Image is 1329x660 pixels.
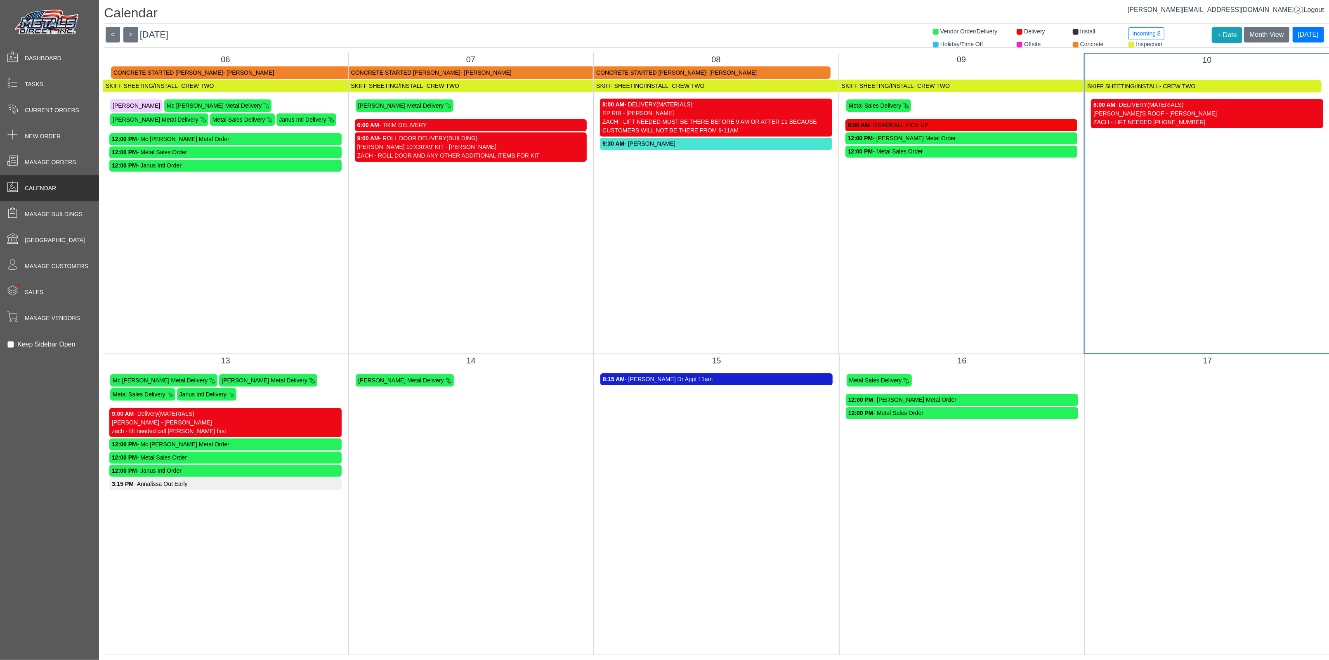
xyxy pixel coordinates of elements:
div: - [PERSON_NAME] Metal Order [848,134,1075,143]
div: - DELIVERY [1093,101,1321,109]
div: - GRADEALL PICK UP [848,121,1075,130]
span: Metal Sales Delivery [212,116,265,123]
div: - Metal Sales Order [112,453,339,462]
strong: 12:00 PM [112,149,137,156]
div: - Janus Intl Order [112,161,339,170]
span: Sales [25,288,43,297]
span: SKIFF SHEETING/INSTALL [351,82,423,89]
span: SKIFF SHEETING/INSTALL [106,82,178,89]
span: (BUILDING) [446,135,477,141]
div: 13 [109,354,342,367]
span: [PERSON_NAME] Metal Delivery [222,377,307,384]
button: Incoming $ [1128,27,1164,40]
span: - [PERSON_NAME] [460,69,512,76]
span: Mc [PERSON_NAME] Metal Delivery [167,102,262,109]
span: CONCRETE STARTED [PERSON_NAME] [596,69,706,76]
span: - CREW TWO [914,82,950,89]
span: [PERSON_NAME] Metal Delivery [113,116,198,123]
span: - CREW TWO [1159,83,1196,90]
strong: 12:00 PM [112,454,137,461]
span: Metal Sales Delivery [113,391,165,398]
div: - Delivery [112,410,339,418]
div: zach - lift needed call [PERSON_NAME] first [112,427,339,436]
span: Janus Intl Delivery [179,391,227,398]
span: Manage Customers [25,262,88,271]
strong: 9:00 AM [112,410,134,417]
span: SKIFF SHEETING/INSTALL [596,82,668,89]
span: Holiday/Time Off [940,41,983,47]
span: Logout [1304,6,1324,13]
strong: 12:00 PM [112,441,137,448]
div: - Annalissa Out Early [112,480,339,488]
strong: 8:00 AM [602,101,624,108]
strong: 12:00 PM [112,162,137,169]
div: 15 [600,354,833,367]
div: 16 [846,354,1078,367]
span: Manage Buildings [25,210,83,219]
div: - Janus Intl Order [112,467,339,475]
span: [PERSON_NAME] Metal Delivery [358,102,444,109]
span: - [PERSON_NAME] [706,69,757,76]
div: [PERSON_NAME] 10'X30'X9' KIT - [PERSON_NAME] [357,143,585,151]
strong: 12:00 PM [848,148,873,155]
span: Mc [PERSON_NAME] Metal Delivery [113,377,208,384]
span: Dashboard [25,54,61,63]
strong: 12:00 PM [112,136,137,142]
span: (MATERIALS) [158,410,194,417]
div: 14 [355,354,587,367]
span: [PERSON_NAME] [113,102,160,109]
span: (MATERIALS) [1147,101,1184,108]
div: [PERSON_NAME] - [PERSON_NAME] [112,418,339,427]
strong: 12:00 PM [112,467,137,474]
strong: 8:15 AM [603,376,625,382]
span: Concrete [1080,41,1104,47]
button: Month View [1244,27,1289,42]
span: Month View [1249,31,1284,38]
span: SKIFF SHEETING/INSTALL [842,82,914,89]
span: Tasks [25,80,43,89]
div: - DELIVERY [602,100,830,109]
span: Current Orders [25,106,79,115]
div: ZACH - ROLL DOOR AND ANY OTHER ADDITIONAL ITEMS FOR KIT [357,151,585,160]
span: New Order [25,132,61,141]
span: Metal Sales Delivery [849,377,902,384]
span: • [8,272,29,299]
span: Janus Intl Delivery [279,116,326,123]
button: < [106,27,120,42]
img: Metals Direct Inc Logo [12,7,83,38]
span: Metal Sales Delivery [849,102,902,109]
div: - Mc [PERSON_NAME] Metal Order [112,135,339,144]
button: > [123,27,138,42]
div: - Metal Sales Order [112,148,339,157]
span: Calendar [25,184,56,193]
button: + Date [1212,27,1242,43]
span: (MATERIALS) [656,101,693,108]
span: [GEOGRAPHIC_DATA] [25,236,85,245]
div: 07 [355,53,587,66]
div: 06 [109,53,342,66]
div: - Metal Sales Order [848,409,1076,417]
strong: 3:15 PM [112,481,134,487]
span: - CREW TWO [668,82,705,89]
span: Install [1080,28,1095,35]
strong: 8:00 AM [848,122,870,128]
span: [DATE] [140,30,168,40]
div: 17 [1091,354,1324,367]
div: 09 [845,53,1078,66]
span: [PERSON_NAME][EMAIL_ADDRESS][DOMAIN_NAME] [1128,6,1302,13]
div: ZACH - LIFT NEEDED [PHONE_NUMBER] [1093,118,1321,127]
div: - Metal Sales Order [848,147,1075,156]
strong: 9:00 AM [357,135,379,141]
span: Vendor Order/Delivery [940,28,998,35]
div: | [1128,5,1324,15]
div: - [PERSON_NAME] [602,139,830,148]
div: ZACH - LIFT NEEDED MUST BE THERE BEFORE 9 AM OR AFTER 11 BECAUSE CUSTOMERS WILL NOT BE THERE FROM... [602,118,830,135]
div: 08 [600,53,832,66]
div: - [PERSON_NAME] Dr Appt 11am [603,375,830,384]
div: EP RIB - [PERSON_NAME] [602,109,830,118]
div: - TRIM DELIVERY [357,121,585,130]
span: [PERSON_NAME] Metal Delivery [358,377,444,384]
strong: 9:30 AM [602,140,624,147]
div: - Mc [PERSON_NAME] Metal Order [112,440,339,449]
span: SKIFF SHEETING/INSTALL [1087,83,1159,90]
